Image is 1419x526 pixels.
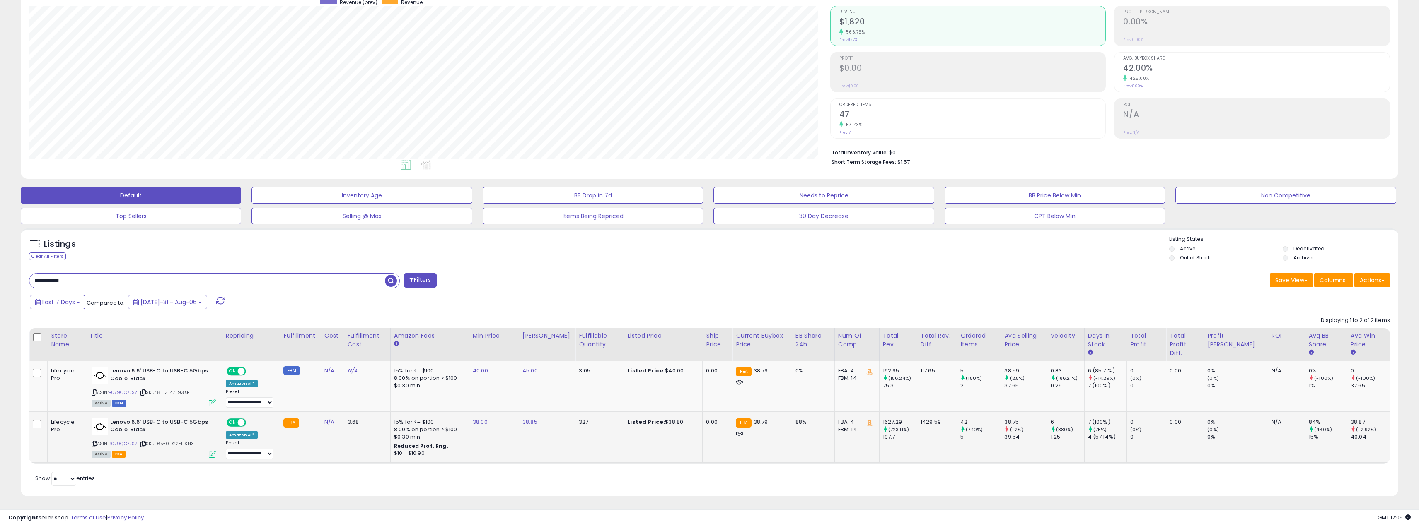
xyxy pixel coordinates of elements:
button: Filters [404,273,436,288]
div: $10 - $10.90 [394,450,463,457]
small: (-2%) [1010,426,1024,433]
small: (0%) [1207,375,1219,382]
button: Non Competitive [1175,187,1396,204]
small: Amazon Fees. [394,340,399,348]
b: Listed Price: [627,418,665,426]
div: N/A [1272,418,1299,426]
div: 327 [579,418,617,426]
div: 40.04 [1351,433,1390,441]
button: BB Price Below Min [945,187,1165,204]
a: B079QC7JSZ [109,389,138,396]
div: Total Profit Diff. [1170,331,1200,358]
div: [PERSON_NAME] [522,331,572,340]
div: 37.65 [1004,382,1047,389]
div: 1627.29 [883,418,917,426]
div: 0.29 [1051,382,1084,389]
span: ROI [1123,103,1390,107]
span: Compared to: [87,299,125,307]
small: FBA [736,418,751,428]
div: seller snap | | [8,514,144,522]
button: BB Drop in 7d [483,187,703,204]
button: Last 7 Days [30,295,85,309]
div: 15% for <= $100 [394,367,463,375]
small: (-100%) [1356,375,1375,382]
div: 2 [960,382,1001,389]
div: 5 [960,433,1001,441]
div: Profit [PERSON_NAME] [1207,331,1264,349]
small: (2.5%) [1010,375,1025,382]
h2: $1,820 [839,17,1106,28]
div: 42 [960,418,1001,426]
div: Avg Selling Price [1004,331,1043,349]
small: Prev: $0.00 [839,84,859,89]
b: Lenovo 6.6' USB-C to USB-C 5Gbps Cable, Black [110,367,211,384]
small: FBM [283,366,300,375]
div: 8.00% on portion > $100 [394,375,463,382]
span: All listings currently available for purchase on Amazon [92,400,111,407]
button: CPT Below Min [945,208,1165,224]
span: Profit [839,56,1106,61]
h2: 0.00% [1123,17,1390,28]
h5: Listings [44,238,76,250]
div: 3.68 [348,418,384,426]
small: (0%) [1130,426,1142,433]
small: FBA [736,367,751,376]
div: Min Price [473,331,515,340]
small: (75%) [1093,426,1107,433]
small: (460%) [1314,426,1332,433]
a: N/A [324,367,334,375]
div: 15% [1309,433,1347,441]
button: [DATE]-31 - Aug-06 [128,295,207,309]
div: 0% [1309,367,1347,375]
small: (-100%) [1314,375,1333,382]
h2: 47 [839,110,1106,121]
small: Avg BB Share. [1309,349,1314,356]
h2: 42.00% [1123,63,1390,74]
b: Short Term Storage Fees: [832,159,896,166]
span: | SKU: 8L-3L47-93XR [139,389,190,396]
span: OFF [245,419,258,426]
div: FBA: 4 [838,367,873,375]
small: (186.21%) [1056,375,1078,382]
button: Top Sellers [21,208,241,224]
div: Preset: [226,440,274,459]
img: 21RaLgKkj0L._SL40_.jpg [92,418,108,435]
div: 0% [795,367,828,375]
div: Amazon AI * [226,380,258,387]
div: 0 [1130,418,1166,426]
div: 0% [1207,433,1268,441]
label: Archived [1293,254,1316,261]
a: 45.00 [522,367,538,375]
div: 117.65 [921,367,950,375]
small: Prev: N/A [1123,130,1139,135]
div: Current Buybox Price [736,331,788,349]
a: 38.00 [473,418,488,426]
div: 0.83 [1051,367,1084,375]
div: N/A [1272,367,1299,375]
div: 0.00 [706,367,726,375]
div: Num of Comp. [838,331,876,349]
button: Items Being Repriced [483,208,703,224]
span: Show: entries [35,474,95,482]
button: Inventory Age [251,187,472,204]
div: Total Profit [1130,331,1163,349]
div: Total Rev. [883,331,914,349]
small: Prev: 7 [839,130,851,135]
a: 40.00 [473,367,488,375]
small: Prev: $273 [839,37,857,42]
div: 1% [1309,382,1347,389]
b: Total Inventory Value: [832,149,888,156]
div: Ship Price [706,331,729,349]
span: 38.79 [754,418,768,426]
div: 15% for <= $100 [394,418,463,426]
div: Listed Price [627,331,699,340]
span: $1.57 [897,158,910,166]
span: | SKU: 65-0D22-HSNX [139,440,193,447]
div: 192.95 [883,367,917,375]
div: 0% [1207,367,1268,375]
span: Profit [PERSON_NAME] [1123,10,1390,14]
small: 566.75% [843,29,865,35]
div: 5 [960,367,1001,375]
label: Active [1180,245,1195,252]
div: 38.75 [1004,418,1047,426]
